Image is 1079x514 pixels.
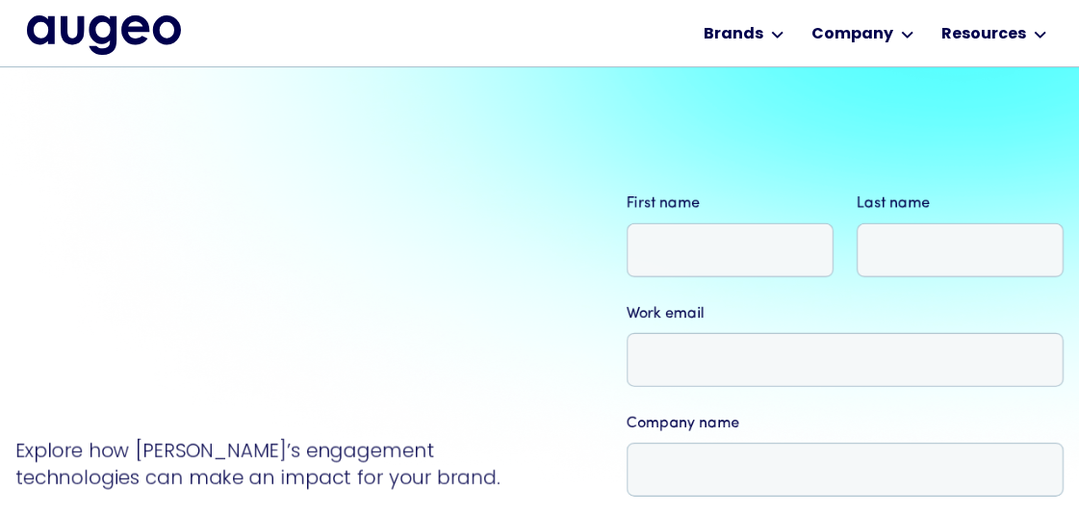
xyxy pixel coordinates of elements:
img: Augeo's full logo in midnight blue. [27,15,181,54]
div: Resources [941,23,1026,46]
div: Company [811,23,893,46]
label: First name [627,193,834,216]
p: Explore how [PERSON_NAME]’s engagement technologies can make an impact for your brand. [15,437,550,491]
label: Company name [627,412,1064,435]
div: Brands [704,23,763,46]
label: Work email [627,302,1064,325]
label: Last name [857,193,1064,216]
a: home [27,15,181,54]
